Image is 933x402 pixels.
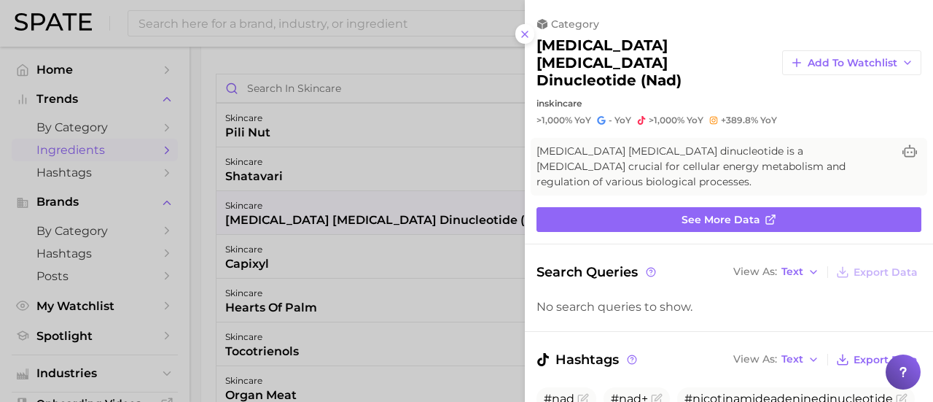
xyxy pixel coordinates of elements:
[733,355,777,363] span: View As
[609,115,612,125] span: -
[551,18,599,31] span: category
[574,115,591,126] span: YoY
[536,349,639,370] span: Hashtags
[854,266,918,279] span: Export Data
[781,355,803,363] span: Text
[536,300,921,314] div: No search queries to show.
[536,207,921,232] a: See more data
[721,115,758,125] span: +389.8%
[536,262,658,282] span: Search Queries
[854,354,918,366] span: Export Data
[536,144,892,190] span: [MEDICAL_DATA] [MEDICAL_DATA] dinucleotide is a [MEDICAL_DATA] crucial for cellular energy metabo...
[730,350,823,369] button: View AsText
[760,115,777,126] span: YoY
[536,36,770,89] h2: [MEDICAL_DATA] [MEDICAL_DATA] dinucleotide (nad)
[832,349,921,370] button: Export Data
[730,263,823,282] button: View AsText
[544,98,582,109] span: skincare
[682,214,760,226] span: See more data
[782,50,921,75] button: Add to Watchlist
[687,115,703,126] span: YoY
[649,115,684,125] span: >1,000%
[733,268,777,276] span: View As
[536,115,572,125] span: >1,000%
[536,98,921,109] div: in
[781,268,803,276] span: Text
[614,115,631,126] span: YoY
[808,57,897,69] span: Add to Watchlist
[832,262,921,282] button: Export Data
